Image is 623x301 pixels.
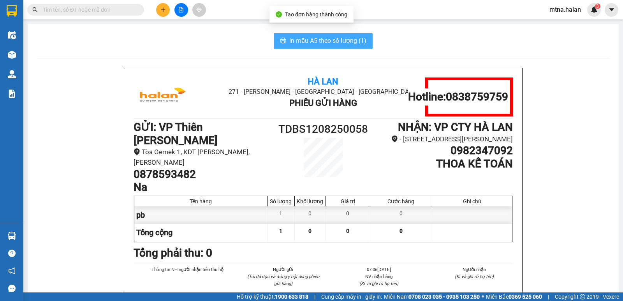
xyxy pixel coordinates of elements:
div: Số lượng [269,198,292,204]
div: 1 [268,206,295,224]
li: Thông tin NH người nhận tiền thu hộ [149,266,226,273]
i: (Tôi đã đọc và đồng ý nội dung phiếu gửi hàng) [247,274,319,286]
li: Người nhận [436,266,513,273]
li: NV nhận hàng [340,273,417,280]
img: icon-new-feature [591,6,598,13]
li: - [STREET_ADDRESS][PERSON_NAME] [371,134,513,144]
button: file-add [174,3,188,17]
button: plus [156,3,170,17]
span: caret-down [608,6,615,13]
span: 3 [596,4,599,9]
span: Cung cấp máy in - giấy in: [321,292,382,301]
h1: TDBS1208250058 [276,121,371,138]
span: search [32,7,38,12]
span: mtna.halan [543,5,587,14]
b: GỬI : VP Thiên [PERSON_NAME] [134,121,218,147]
li: 271 - [PERSON_NAME] - [GEOGRAPHIC_DATA] - [GEOGRAPHIC_DATA] [197,87,449,97]
span: question-circle [8,250,16,257]
img: warehouse-icon [8,70,16,78]
b: Phiếu Gửi Hàng [289,98,357,108]
b: Hà Lan [308,77,338,86]
div: Ghi chú [434,198,510,204]
h1: Na [134,181,276,194]
div: Khối lượng [297,198,324,204]
div: Giá trị [328,198,368,204]
span: file-add [178,7,184,12]
sup: 3 [595,4,600,9]
img: logo-vxr [7,5,17,17]
div: Cước hàng [372,198,430,204]
span: | [314,292,315,301]
span: Hỗ trợ kỹ thuật: [237,292,308,301]
img: warehouse-icon [8,31,16,39]
img: warehouse-icon [8,51,16,59]
span: message [8,285,16,292]
strong: 0369 525 060 [509,294,542,300]
b: NHẬN : VP CTY HÀ LAN [398,121,513,134]
span: aim [196,7,202,12]
span: ⚪️ [482,295,484,298]
li: Người gửi [245,266,322,273]
span: plus [160,7,166,12]
span: environment [134,148,140,155]
h1: 0878593482 [134,168,276,181]
div: 0 [370,206,432,224]
span: copyright [580,294,585,299]
div: 0 [326,206,370,224]
h1: THOA KẾ TOÁN [371,157,513,171]
div: pb [134,206,268,224]
i: (Kí và ghi rõ họ tên) [455,274,494,279]
span: In mẫu A5 theo số lượng (1) [289,36,366,46]
span: 0 [346,228,349,234]
span: Tạo đơn hàng thành công [285,11,347,18]
div: 0 [295,206,326,224]
span: Miền Bắc [486,292,542,301]
b: Tổng phải thu: 0 [134,246,212,259]
button: printerIn mẫu A5 theo số lượng (1) [274,33,373,49]
span: printer [280,37,286,45]
h1: Hotline: 0838759759 [408,90,508,104]
img: solution-icon [8,90,16,98]
button: aim [192,3,206,17]
span: check-circle [276,11,282,18]
span: 0 [399,228,403,234]
strong: 0708 023 035 - 0935 103 250 [408,294,480,300]
input: Tìm tên, số ĐT hoặc mã đơn [43,5,135,14]
img: warehouse-icon [8,232,16,240]
span: environment [391,136,398,142]
span: notification [8,267,16,275]
span: | [548,292,549,301]
img: logo.jpg [134,77,192,116]
button: caret-down [605,3,618,17]
strong: 1900 633 818 [275,294,308,300]
span: Miền Nam [384,292,480,301]
li: Tòa Gemek 1, KDT [PERSON_NAME], [PERSON_NAME] [134,147,276,167]
li: 07:06[DATE] [340,266,417,273]
i: (Kí và ghi rõ họ tên) [359,281,398,286]
span: Tổng cộng [136,228,172,237]
span: 0 [308,228,311,234]
div: Tên hàng [136,198,265,204]
h1: 0982347092 [371,144,513,157]
span: 1 [279,228,282,234]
